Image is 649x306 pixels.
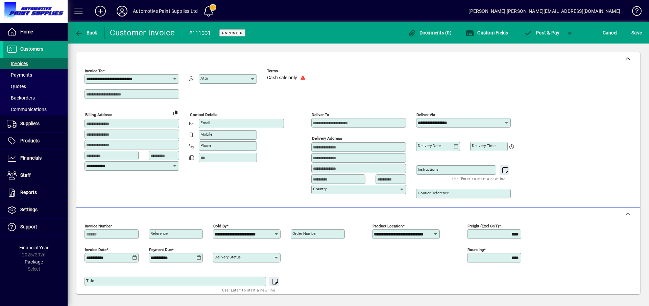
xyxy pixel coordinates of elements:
[86,278,94,283] mat-label: Title
[630,27,644,39] button: Save
[7,72,32,78] span: Payments
[372,224,403,228] mat-label: Product location
[150,231,168,236] mat-label: Reference
[3,104,68,115] a: Communications
[20,155,42,161] span: Financials
[292,231,317,236] mat-label: Order number
[110,27,175,38] div: Customer Invoice
[3,69,68,81] a: Payments
[406,27,453,39] button: Documents (0)
[3,58,68,69] a: Invoices
[631,30,634,35] span: S
[20,172,31,178] span: Staff
[200,120,210,125] mat-label: Email
[3,92,68,104] a: Backorders
[601,27,619,39] button: Cancel
[85,224,112,228] mat-label: Invoice number
[20,46,43,52] span: Customers
[3,150,68,167] a: Financials
[408,30,452,35] span: Documents (0)
[267,75,297,81] span: Cash sale only
[20,224,37,229] span: Support
[3,115,68,132] a: Suppliers
[19,245,49,250] span: Financial Year
[213,224,226,228] mat-label: Sold by
[20,29,33,34] span: Home
[3,81,68,92] a: Quotes
[222,286,275,294] mat-hint: Use 'Enter' to start a new line
[20,121,40,126] span: Suppliers
[111,5,133,17] button: Profile
[85,247,106,252] mat-label: Invoice date
[20,190,37,195] span: Reports
[267,69,308,73] span: Terms
[313,187,327,191] mat-label: Country
[68,27,105,39] app-page-header-button: Back
[3,219,68,235] a: Support
[466,30,508,35] span: Custom Fields
[200,132,212,137] mat-label: Mobile
[20,138,40,143] span: Products
[90,5,111,17] button: Add
[133,6,198,17] div: Automotive Paint Supplies Ltd
[472,143,496,148] mat-label: Delivery time
[467,224,499,228] mat-label: Freight (excl GST)
[416,112,435,117] mat-label: Deliver via
[467,247,484,252] mat-label: Rounding
[75,30,97,35] span: Back
[7,95,35,101] span: Backorders
[3,201,68,218] a: Settings
[85,68,103,73] mat-label: Invoice To
[215,255,241,259] mat-label: Delivery status
[536,30,539,35] span: P
[418,143,441,148] mat-label: Delivery date
[627,1,641,23] a: Knowledge Base
[149,247,172,252] mat-label: Payment due
[3,133,68,149] a: Products
[7,107,47,112] span: Communications
[3,184,68,201] a: Reports
[524,30,560,35] span: ost & Pay
[418,191,449,195] mat-label: Courier Reference
[25,259,43,265] span: Package
[464,27,510,39] button: Custom Fields
[468,6,620,17] div: [PERSON_NAME] [PERSON_NAME][EMAIL_ADDRESS][DOMAIN_NAME]
[200,76,208,81] mat-label: Attn
[189,28,211,38] div: #111331
[3,167,68,184] a: Staff
[222,31,243,35] span: Unposted
[200,143,211,148] mat-label: Phone
[603,27,618,38] span: Cancel
[452,175,505,183] mat-hint: Use 'Enter' to start a new line
[73,27,99,39] button: Back
[20,207,38,212] span: Settings
[418,167,438,172] mat-label: Instructions
[631,27,642,38] span: ave
[3,24,68,40] a: Home
[7,61,28,66] span: Invoices
[312,112,329,117] mat-label: Deliver To
[7,84,26,89] span: Quotes
[170,107,181,118] button: Copy to Delivery address
[521,27,563,39] button: Post & Pay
